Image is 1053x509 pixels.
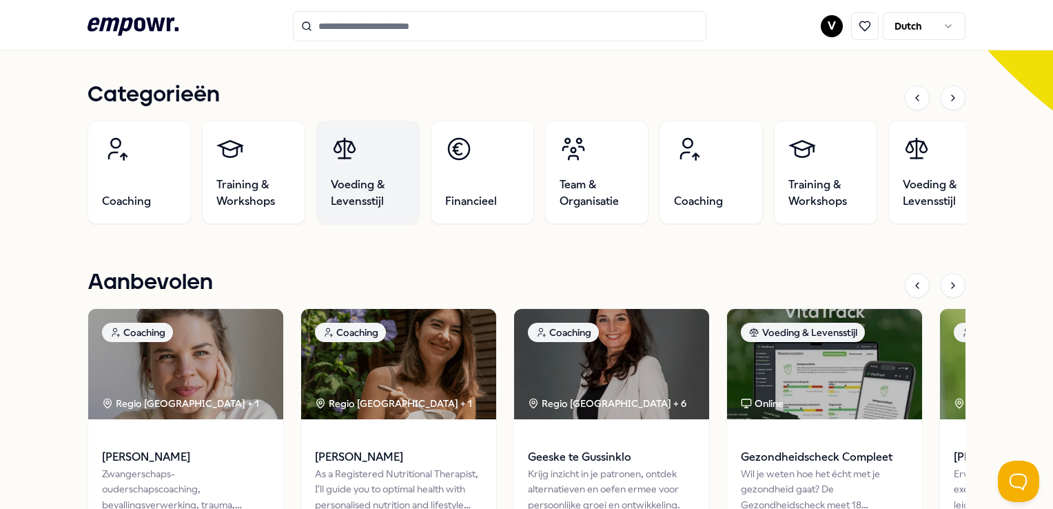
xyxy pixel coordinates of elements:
span: [PERSON_NAME] [102,448,269,466]
a: Voeding & Levensstijl [316,121,420,224]
span: Coaching [102,193,151,210]
span: Team & Organisatie [560,177,634,210]
a: Training & Workshops [202,121,305,224]
span: [PERSON_NAME] [315,448,482,466]
span: Training & Workshops [788,177,863,210]
span: Financieel [445,193,497,210]
div: Coaching [528,323,599,342]
button: V [821,15,843,37]
span: Geeske te Gussinklo [528,448,695,466]
span: Voeding & Levensstijl [331,177,405,210]
div: Coaching [315,323,386,342]
img: package image [301,309,496,419]
div: Coaching [102,323,173,342]
h1: Categorieën [88,78,220,112]
h1: Aanbevolen [88,266,213,300]
div: Regio [GEOGRAPHIC_DATA] + 1 [102,396,259,411]
div: Coaching [954,323,1025,342]
a: Team & Organisatie [545,121,648,224]
div: Online [741,396,784,411]
iframe: Help Scout Beacon - Open [998,461,1039,502]
img: package image [88,309,283,419]
a: Voeding & Levensstijl [888,121,992,224]
span: Coaching [674,193,723,210]
span: Gezondheidscheck Compleet [741,448,908,466]
input: Search for products, categories or subcategories [293,11,706,41]
div: Voeding & Levensstijl [741,323,865,342]
div: Regio [GEOGRAPHIC_DATA] + 6 [528,396,686,411]
a: Coaching [660,121,763,224]
span: Voeding & Levensstijl [903,177,977,210]
a: Coaching [88,121,191,224]
span: Training & Workshops [216,177,291,210]
div: Regio [GEOGRAPHIC_DATA] + 1 [315,396,472,411]
img: package image [514,309,709,419]
a: Training & Workshops [774,121,877,224]
img: package image [727,309,922,419]
a: Financieel [431,121,534,224]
